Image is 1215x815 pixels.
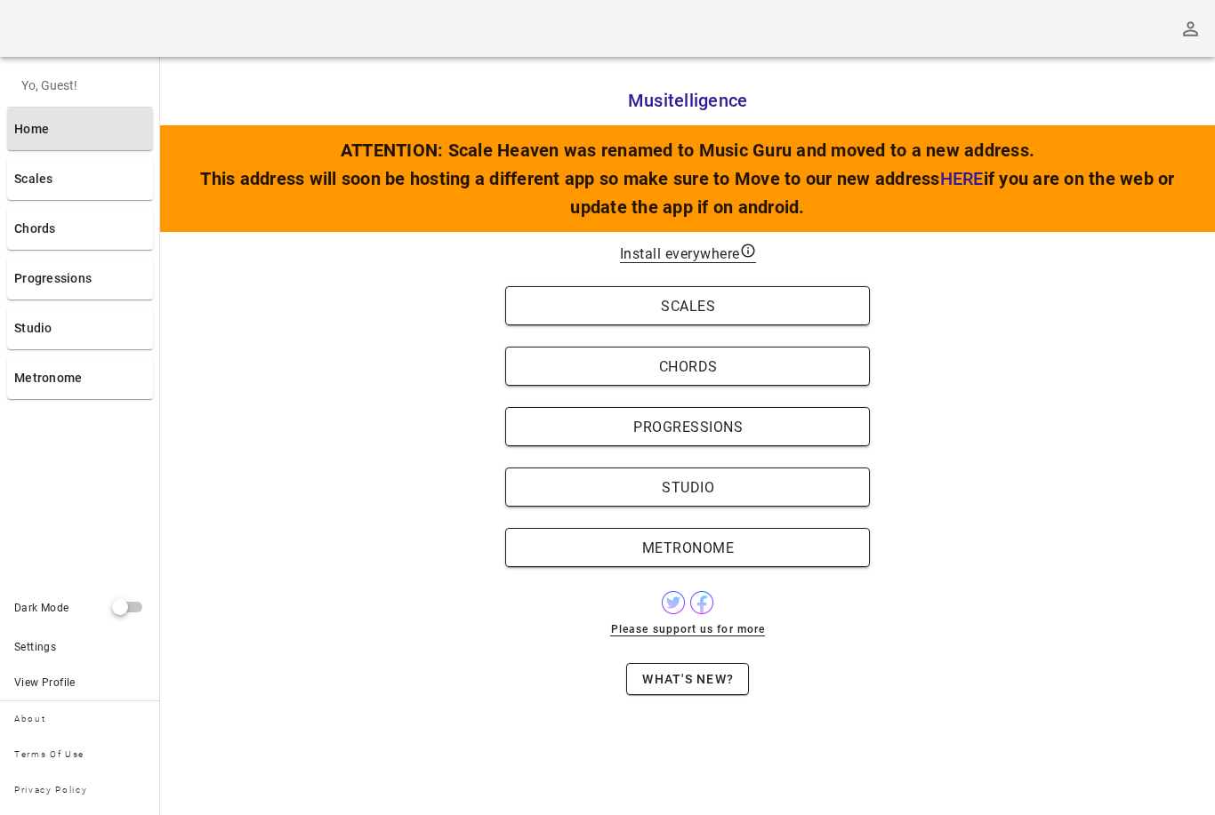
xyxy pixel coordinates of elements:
span: Chords [524,358,852,375]
a: Chords [505,356,870,373]
span: Studio [524,479,852,496]
a: Metronome [7,356,153,399]
a: Home [7,108,153,150]
a: Please support us for more [610,623,765,636]
button: Progressions [505,407,870,446]
img: zKzF9ipwhaBtZ5HWcF2CbQbXUcdddRRRx2p8R9CNI7vI855OwAAAABJRU5ErkJggg== [659,588,688,617]
div: ATTENTION: Scale Heaven was renamed to Music Guru and moved to a new address. This address will s... [160,125,1215,232]
a: Scales [7,157,153,200]
span: Install everywhere [620,245,756,263]
span: Metronome [524,539,852,556]
button: Studio [505,467,870,507]
a: HERE [940,168,984,189]
a: Progressions [7,257,153,300]
a: Studio [7,307,153,349]
div: Yo, Guest! [7,64,153,107]
a: Studio [505,477,870,494]
button: Chords [505,347,870,386]
span: Progressions [524,419,852,435]
span: What's new? [641,672,734,686]
button: Please support us for more [599,617,776,642]
a: Scales [505,296,870,313]
a: Chords [7,207,153,250]
span: Scales [524,298,852,315]
a: Progressions [505,417,870,434]
span: Musitelligence [628,90,748,111]
img: mRH2ouwG3hDlZSe0CNSNf1VivZfsRS960Yte9OKT+B95wt9AljnuYQAAAABJRU5ErkJggg== [688,588,716,617]
button: Metronome [505,528,870,567]
button: What's new? [626,663,749,695]
button: Scales [505,286,870,325]
a: Metronome [505,538,870,555]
